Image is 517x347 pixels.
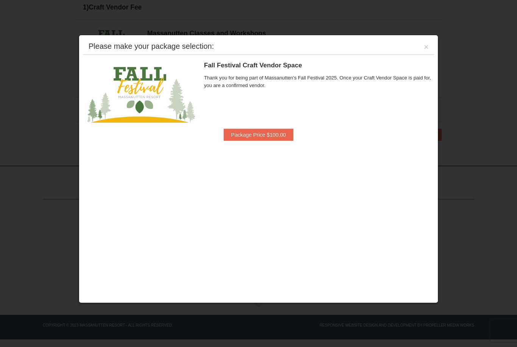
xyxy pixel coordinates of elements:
h5: Fall Festival Craft Vendor Space [204,62,434,69]
span: Thank you for being part of Massanutten's Fall Festival 2025. Once your Craft Vendor Space is pai... [204,74,434,89]
img: 6619869-962-c9ee18f4.jpg [83,61,196,123]
button: × [424,43,428,51]
button: Package Price $100.00 [224,129,294,141]
div: Please make your package selection: [89,42,214,50]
